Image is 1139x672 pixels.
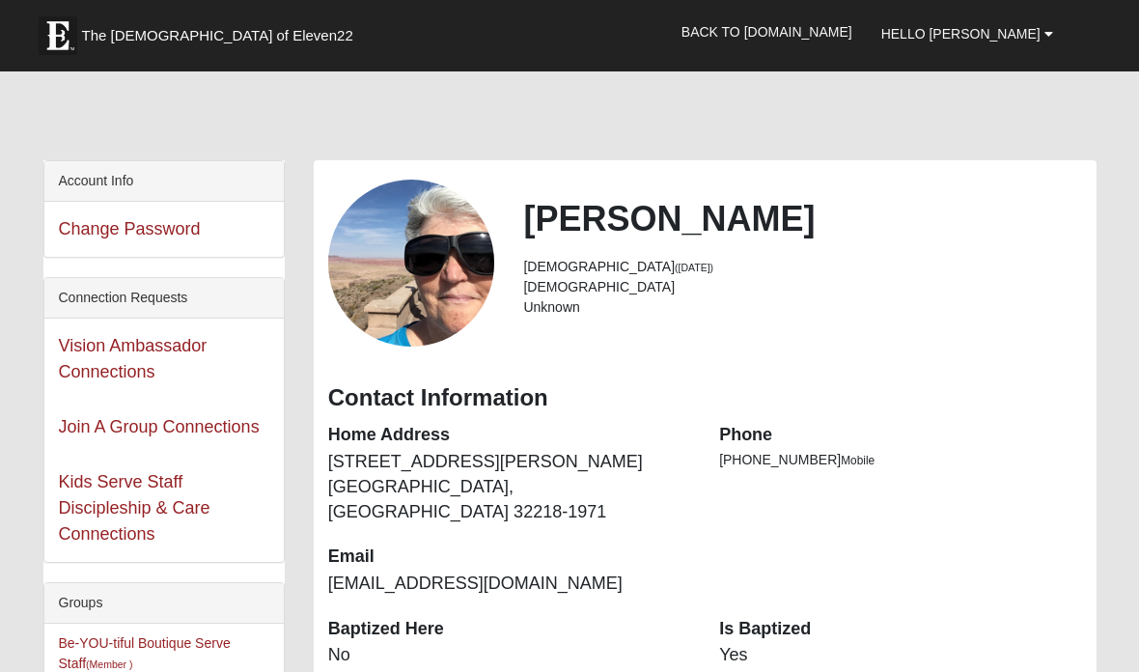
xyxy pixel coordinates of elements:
h2: [PERSON_NAME] [523,198,1081,239]
dt: Baptized Here [328,617,690,642]
dt: Home Address [328,423,690,448]
a: The [DEMOGRAPHIC_DATA] of Eleven22 [29,7,415,55]
dd: Yes [719,643,1081,668]
dt: Email [328,545,690,570]
a: Join A Group Connections [59,417,260,436]
dt: Is Baptized [719,617,1081,642]
div: Connection Requests [44,278,284,319]
h3: Contact Information [328,384,1082,412]
a: Kids Serve Staff Discipleship & Care Connections [59,472,210,544]
li: Unknown [523,297,1081,318]
span: Hello [PERSON_NAME] [881,26,1041,42]
dd: [EMAIL_ADDRESS][DOMAIN_NAME] [328,572,690,597]
dd: No [328,643,690,668]
a: View Fullsize Photo [328,180,495,347]
a: Vision Ambassador Connections [59,336,208,381]
li: [DEMOGRAPHIC_DATA] [523,277,1081,297]
a: Hello [PERSON_NAME] [867,10,1068,58]
span: The [DEMOGRAPHIC_DATA] of Eleven22 [82,26,353,45]
dt: Phone [719,423,1081,448]
span: Mobile [841,454,875,467]
img: Eleven22 logo [39,16,77,55]
div: Account Info [44,161,284,202]
small: ([DATE]) [675,262,713,273]
li: [DEMOGRAPHIC_DATA] [523,257,1081,277]
a: Back to [DOMAIN_NAME] [667,8,867,56]
a: Change Password [59,219,201,238]
li: [PHONE_NUMBER] [719,450,1081,470]
div: Groups [44,583,284,624]
dd: [STREET_ADDRESS][PERSON_NAME] [GEOGRAPHIC_DATA], [GEOGRAPHIC_DATA] 32218-1971 [328,450,690,524]
small: (Member ) [86,658,132,670]
a: Be-YOU-tiful Boutique Serve Staff(Member ) [59,635,231,671]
